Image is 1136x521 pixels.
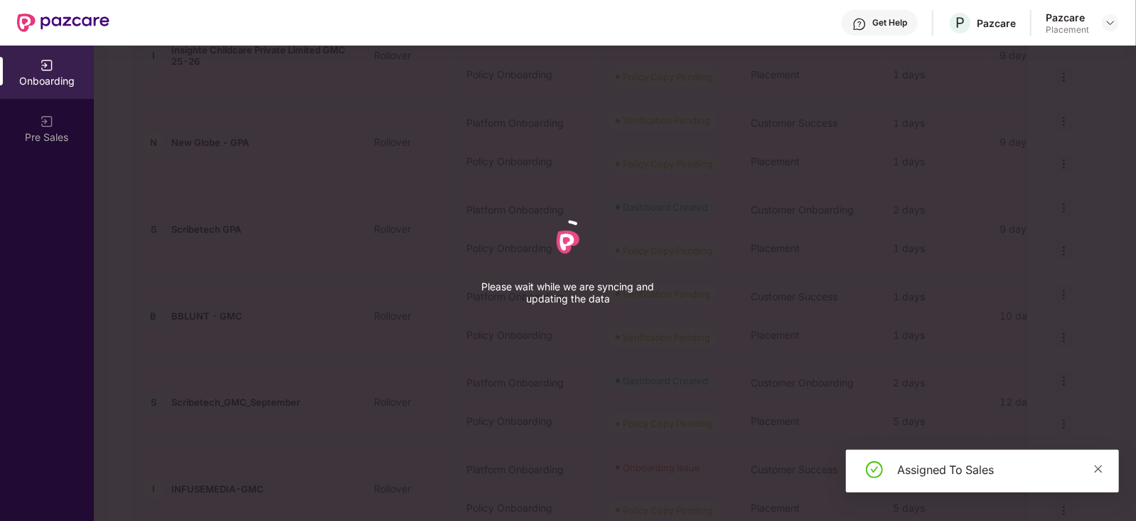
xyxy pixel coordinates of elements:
[872,17,907,28] div: Get Help
[40,115,54,129] img: svg+xml;base64,PHN2ZyB3aWR0aD0iMjAiIGhlaWdodD0iMjAiIHZpZXdCb3g9IjAgMCAyMCAyMCIgZmlsbD0ibm9uZSIgeG...
[17,14,109,32] img: New Pazcare Logo
[852,17,867,31] img: svg+xml;base64,PHN2ZyBpZD0iSGVscC0zMngzMiIgeG1sbnM9Imh0dHA6Ly93d3cudzMub3JnLzIwMDAvc3ZnIiB3aWR0aD...
[1105,17,1116,28] img: svg+xml;base64,PHN2ZyBpZD0iRHJvcGRvd24tMzJ4MzIiIHhtbG5zPSJodHRwOi8vd3d3LnczLm9yZy8yMDAwL3N2ZyIgd2...
[955,14,965,31] span: P
[461,280,675,305] p: Please wait while we are syncing and updating the data
[897,461,1102,478] div: Assigned To Sales
[1093,464,1103,474] span: close
[40,58,54,73] img: svg+xml;base64,PHN2ZyB3aWR0aD0iMjAiIGhlaWdodD0iMjAiIHZpZXdCb3g9IjAgMCAyMCAyMCIgZmlsbD0ibm9uZSIgeG...
[866,461,883,478] span: check-circle
[977,16,1016,30] div: Pazcare
[1046,24,1089,36] div: Placement
[1046,11,1089,24] div: Pazcare
[540,214,596,270] div: animation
